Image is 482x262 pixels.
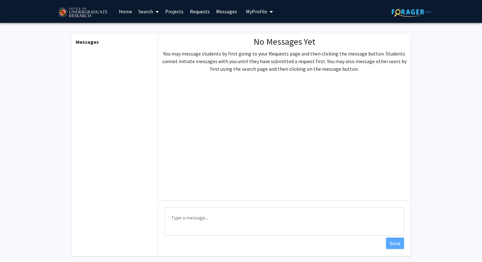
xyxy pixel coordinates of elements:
a: Requests [187,0,213,23]
b: Messages [76,39,99,45]
a: Projects [162,0,187,23]
img: University of Maryland Logo [56,5,109,21]
textarea: Message [164,207,404,236]
p: You may message students by first going to your Requests page and then clicking the message butto... [161,50,408,73]
button: Send [386,238,404,249]
a: Home [116,0,135,23]
span: My Profile [246,8,267,15]
h1: No Messages Yet [161,36,408,47]
a: Messages [213,0,240,23]
iframe: Chat [5,233,27,257]
a: Search [135,0,162,23]
img: ForagerOne Logo [392,7,431,17]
